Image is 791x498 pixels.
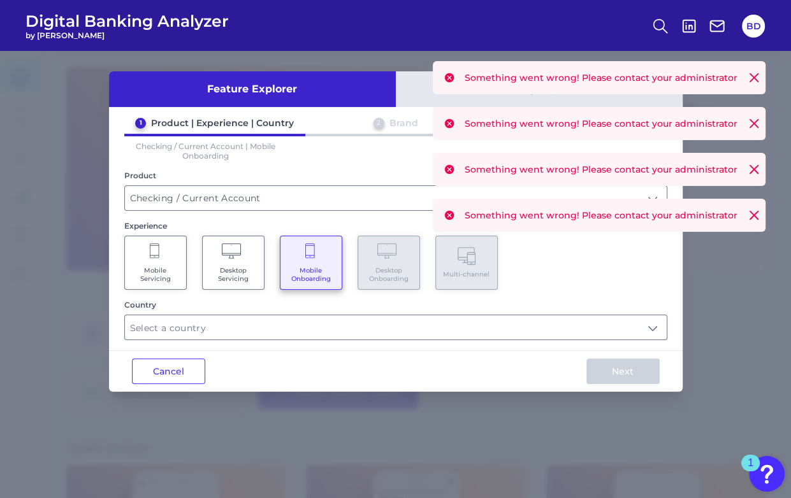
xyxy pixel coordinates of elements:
span: by [PERSON_NAME] [25,31,229,40]
div: Product [124,171,667,180]
button: Next [586,359,660,384]
div: Something went wrong! Please contact your administrator [433,107,766,140]
div: Experience [124,221,667,231]
span: Multi-channel [443,270,490,278]
div: Something went wrong! Please contact your administrator [433,61,766,94]
button: Multi-channel [435,236,498,290]
div: 1 [135,118,146,129]
span: Mobile Onboarding [287,266,335,283]
button: BD [742,15,765,38]
div: 1 [748,463,753,480]
button: Mobile Onboarding [280,236,342,290]
button: Mobile Servicing [124,236,187,290]
button: Feature Explorer [109,71,396,107]
div: Product | Experience | Country [151,117,294,129]
button: Desktop Servicing [202,236,265,290]
span: Desktop Onboarding [365,266,413,283]
p: Checking / Current Account | Mobile Onboarding [124,141,287,160]
div: 2 [374,118,384,129]
button: Cancel [132,359,205,384]
button: Journey Explorer [396,71,683,107]
span: Digital Banking Analyzer [25,11,229,31]
span: Desktop Servicing [209,266,258,283]
span: Mobile Servicing [131,266,180,283]
input: Select a country [125,315,667,339]
div: Brand [389,117,418,129]
div: Something went wrong! Please contact your administrator [433,153,766,186]
div: Something went wrong! Please contact your administrator [433,199,766,232]
div: Country [124,300,667,309]
button: Desktop Onboarding [358,236,420,290]
button: Open Resource Center, 1 new notification [749,456,785,492]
